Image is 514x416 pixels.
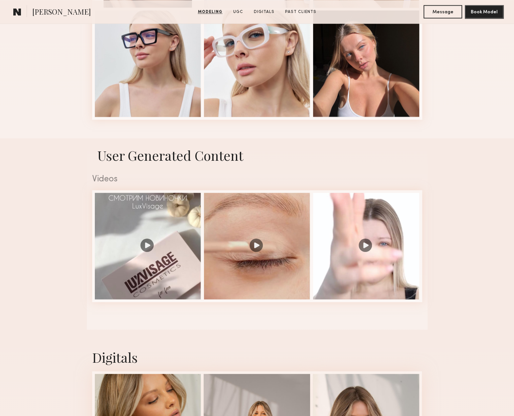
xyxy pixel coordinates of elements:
a: Modeling [195,9,225,15]
div: Videos [92,175,422,183]
a: UGC [231,9,246,15]
a: Past Clients [282,9,319,15]
a: Digitals [251,9,277,15]
span: [PERSON_NAME] [32,7,91,18]
div: Digitals [92,348,422,366]
button: Book Model [465,5,503,18]
button: Message [424,5,462,18]
h1: User Generated Content [87,146,428,164]
a: Book Model [465,9,503,14]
